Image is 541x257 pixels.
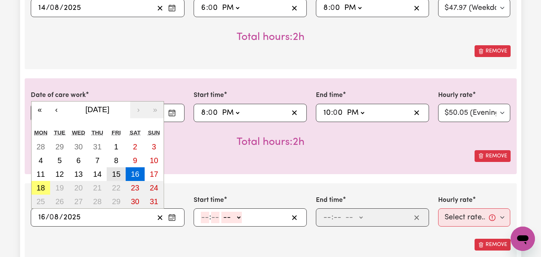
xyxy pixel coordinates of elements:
input: -- [333,107,343,119]
button: August 11, 2025 [32,167,50,181]
abbr: Tuesday [54,129,65,136]
abbr: August 11, 2025 [36,170,45,178]
button: » [147,102,164,118]
button: August 17, 2025 [145,167,164,181]
button: August 26, 2025 [50,195,69,208]
button: August 24, 2025 [145,181,164,195]
label: Hourly rate [438,90,473,100]
button: August 25, 2025 [32,195,50,208]
button: Clear date [154,2,166,14]
abbr: Wednesday [72,129,85,136]
abbr: Thursday [91,129,103,136]
button: « [32,102,48,118]
input: -- [331,2,341,14]
button: Enter the date of care work [166,2,178,14]
button: August 19, 2025 [50,181,69,195]
label: Date of care work [31,90,86,100]
button: August 28, 2025 [88,195,107,208]
button: [DATE] [65,102,130,118]
input: -- [201,107,206,119]
abbr: August 26, 2025 [55,197,64,206]
abbr: August 20, 2025 [74,184,83,192]
abbr: August 22, 2025 [112,184,120,192]
span: 0 [330,4,335,12]
input: -- [50,2,60,14]
span: Total hours worked: 2 hours [237,32,304,43]
span: 0 [333,109,338,117]
button: July 31, 2025 [88,140,107,154]
input: -- [38,212,46,223]
span: : [206,4,208,12]
label: Hourly rate [438,195,473,205]
span: : [331,213,333,222]
span: : [328,4,330,12]
button: August 31, 2025 [145,195,164,208]
button: Enter the date of care work [166,107,178,119]
input: ---- [63,212,81,223]
span: 0 [49,214,54,221]
button: August 23, 2025 [126,181,145,195]
label: End time [316,195,343,205]
button: August 1, 2025 [107,140,126,154]
button: August 7, 2025 [88,154,107,167]
button: August 14, 2025 [88,167,107,181]
button: Enter the date of care work [166,212,178,223]
input: -- [323,107,331,119]
input: ---- [63,2,81,14]
abbr: August 5, 2025 [57,156,62,165]
abbr: July 30, 2025 [74,143,83,151]
abbr: Sunday [148,129,160,136]
span: / [46,4,50,12]
button: August 10, 2025 [145,154,164,167]
button: August 29, 2025 [107,195,126,208]
span: / [60,4,63,12]
input: -- [201,2,206,14]
abbr: August 29, 2025 [112,197,120,206]
abbr: July 31, 2025 [93,143,101,151]
button: August 4, 2025 [32,154,50,167]
input: -- [208,107,218,119]
button: August 20, 2025 [69,181,88,195]
abbr: August 10, 2025 [150,156,158,165]
button: Remove this shift [475,239,511,251]
span: : [209,213,211,222]
span: 0 [208,109,213,117]
abbr: Monday [34,129,47,136]
button: August 18, 2025 [32,181,50,195]
abbr: August 30, 2025 [131,197,139,206]
button: August 8, 2025 [107,154,126,167]
button: August 9, 2025 [126,154,145,167]
abbr: August 28, 2025 [93,197,101,206]
abbr: July 28, 2025 [36,143,45,151]
span: 0 [208,4,213,12]
input: -- [323,212,331,223]
button: August 27, 2025 [69,195,88,208]
abbr: August 19, 2025 [55,184,64,192]
button: August 30, 2025 [126,195,145,208]
input: -- [211,212,219,223]
abbr: August 17, 2025 [150,170,158,178]
abbr: August 18, 2025 [36,184,45,192]
abbr: August 16, 2025 [131,170,139,178]
abbr: August 4, 2025 [39,156,43,165]
button: August 5, 2025 [50,154,69,167]
span: / [46,213,49,222]
span: : [331,109,333,117]
button: July 29, 2025 [50,140,69,154]
abbr: August 3, 2025 [152,143,156,151]
span: / [59,213,63,222]
button: ‹ [48,102,65,118]
input: -- [333,212,342,223]
abbr: August 24, 2025 [150,184,158,192]
input: -- [323,2,328,14]
abbr: August 1, 2025 [114,143,118,151]
button: August 15, 2025 [107,167,126,181]
button: July 28, 2025 [32,140,50,154]
label: End time [316,90,343,100]
abbr: Friday [112,129,121,136]
label: Start time [194,195,224,205]
button: Remove this shift [475,45,511,57]
button: Remove this shift [475,150,511,162]
abbr: August 27, 2025 [74,197,83,206]
button: Clear date [154,212,166,223]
